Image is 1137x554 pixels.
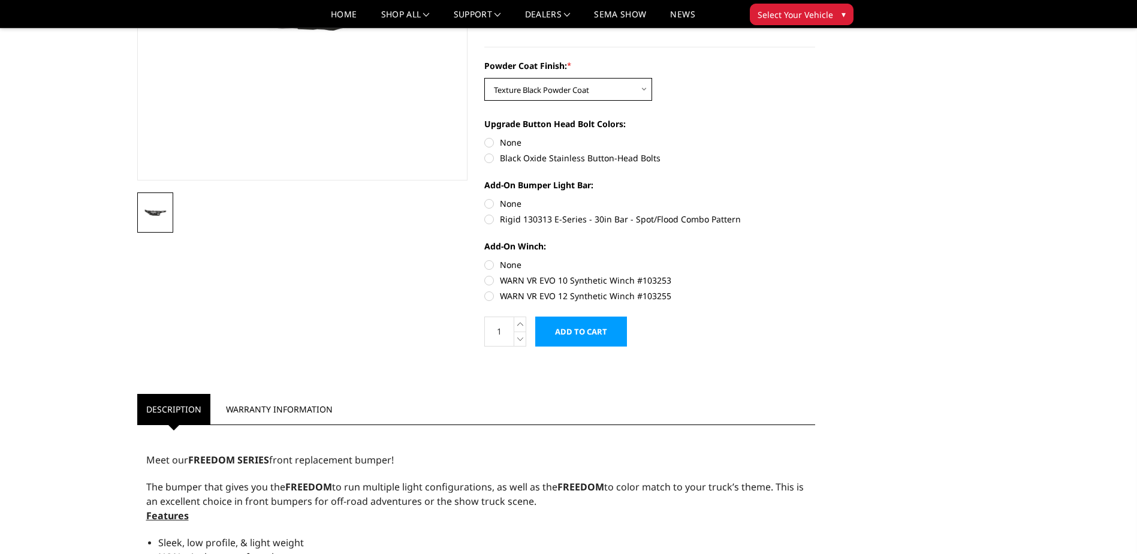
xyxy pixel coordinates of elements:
[484,118,815,130] label: Upgrade Button Head Bolt Colors:
[758,8,833,21] span: Select Your Vehicle
[484,290,815,302] label: WARN VR EVO 12 Synthetic Winch #103255
[484,179,815,191] label: Add-On Bumper Light Bar:
[484,258,815,271] label: None
[331,10,357,28] a: Home
[285,480,332,493] strong: FREEDOM
[146,453,394,466] span: Meet our front replacement bumper!
[484,136,815,149] label: None
[484,152,815,164] label: Black Oxide Stainless Button-Head Bolts
[158,536,304,549] span: Sleek, low profile, & light weight
[484,274,815,287] label: WARN VR EVO 10 Synthetic Winch #103253
[141,206,170,220] img: 2021-2025 Ford Raptor - Freedom Series - Base Front Bumper (winch mount)
[670,10,695,28] a: News
[484,197,815,210] label: None
[381,10,430,28] a: shop all
[750,4,853,25] button: Select Your Vehicle
[454,10,501,28] a: Support
[188,453,269,466] strong: FREEDOM SERIES
[484,213,815,225] label: Rigid 130313 E-Series - 30in Bar - Spot/Flood Combo Pattern
[557,480,604,493] strong: FREEDOM
[484,240,815,252] label: Add-On Winch:
[137,394,210,424] a: Description
[217,394,342,424] a: Warranty Information
[535,317,627,347] input: Add to Cart
[484,59,815,72] label: Powder Coat Finish:
[842,8,846,20] span: ▾
[146,480,804,508] span: The bumper that gives you the to run multiple light configurations, as well as the to color match...
[525,10,571,28] a: Dealers
[594,10,646,28] a: SEMA Show
[146,509,189,522] span: Features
